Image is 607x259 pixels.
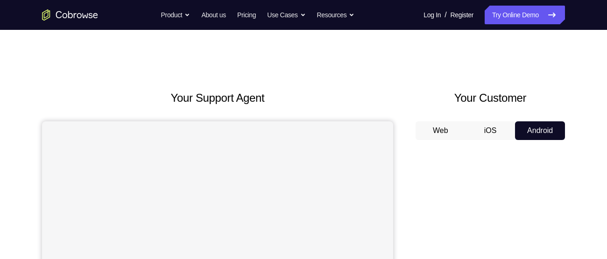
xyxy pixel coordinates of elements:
span: / [445,9,446,21]
a: Go to the home page [42,9,98,21]
a: Try Online Demo [485,6,565,24]
h2: Your Customer [416,90,565,106]
button: iOS [466,121,515,140]
a: Register [451,6,473,24]
button: Android [515,121,565,140]
button: Resources [317,6,355,24]
a: Pricing [237,6,256,24]
button: Web [416,121,466,140]
a: About us [201,6,226,24]
a: Log In [423,6,441,24]
button: Product [161,6,191,24]
button: Use Cases [267,6,305,24]
h2: Your Support Agent [42,90,393,106]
